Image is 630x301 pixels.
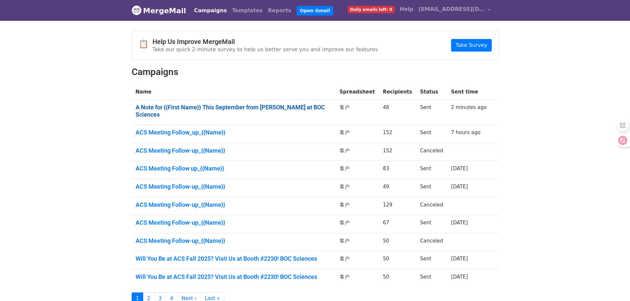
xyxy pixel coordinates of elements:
h2: Campaigns [132,66,499,78]
td: Sent [416,161,447,179]
a: [DATE] [451,256,468,262]
a: Campaigns [191,4,230,17]
td: 50 [379,233,416,251]
a: Take Survey [451,39,491,52]
a: 2 minutes ago [451,104,487,110]
td: Sent [416,251,447,269]
th: Sent time [447,84,491,100]
th: Recipients [379,84,416,100]
a: ACS Meeting Follow_up_{{Name}} [136,129,332,136]
td: 客户 [336,251,379,269]
td: 客户 [336,125,379,143]
a: ACS Meeting Follow-up_{{Name}} [136,237,332,245]
td: Sent [416,125,447,143]
td: 客户 [336,161,379,179]
td: 客户 [336,233,379,251]
a: ACS Meeting Follow-up_{{Name}} [136,183,332,190]
p: Take our quick 2-minute survey to help us better serve you and improve our features [152,46,378,53]
td: 客户 [336,100,379,125]
a: MergeMail [132,4,186,18]
span: 📋 [139,39,152,49]
td: Sent [416,179,447,197]
div: 聊天小组件 [597,269,630,301]
th: Name [132,84,336,100]
img: MergeMail logo [132,5,142,15]
td: 49 [379,179,416,197]
a: [DATE] [451,220,468,226]
td: 152 [379,143,416,161]
td: 50 [379,251,416,269]
td: Sent [416,100,447,125]
td: 67 [379,215,416,233]
a: Reports [265,4,294,17]
td: 152 [379,125,416,143]
a: A Note for {{First Name}} This September from [PERSON_NAME] at BOC Sciences [136,104,332,118]
td: 客户 [336,197,379,215]
a: Templates [230,4,265,17]
td: Sent [416,215,447,233]
a: ACS Meeting Follow up_{{Name}} [136,165,332,172]
h4: Help Us Improve MergeMail [152,38,378,46]
th: Spreadsheet [336,84,379,100]
th: Status [416,84,447,100]
a: Will You Be at ACS Fall 2025? Visit Us at Booth #2230! BOC Sciences [136,273,332,281]
td: 客户 [336,143,379,161]
a: Help [397,3,416,16]
a: 7 hours ago [451,130,481,135]
iframe: Chat Widget [597,269,630,301]
a: [EMAIL_ADDRESS][DOMAIN_NAME] [416,3,493,18]
span: [EMAIL_ADDRESS][DOMAIN_NAME] [419,5,485,13]
span: Daily emails left: 0 [348,6,395,13]
td: Canceled [416,197,447,215]
td: 129 [379,197,416,215]
a: Open Gmail [297,6,333,16]
a: ACS Meeting Follow-up_{{Name}} [136,219,332,226]
a: [DATE] [451,166,468,171]
a: ACS Meeting Follow-up_{{Name}} [136,201,332,208]
a: ACS Meeting Follow-up_{{Name}} [136,147,332,154]
a: Will You Be at ACS Fall 2025? Visit Us at Booth #2230! BOC Sciences [136,255,332,262]
td: 48 [379,100,416,125]
td: Canceled [416,143,447,161]
a: [DATE] [451,274,468,280]
td: 50 [379,269,416,287]
a: [DATE] [451,184,468,190]
td: 客户 [336,215,379,233]
td: Sent [416,269,447,287]
td: Canceled [416,233,447,251]
td: 83 [379,161,416,179]
td: 客户 [336,179,379,197]
td: 客户 [336,269,379,287]
a: Daily emails left: 0 [345,3,397,16]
